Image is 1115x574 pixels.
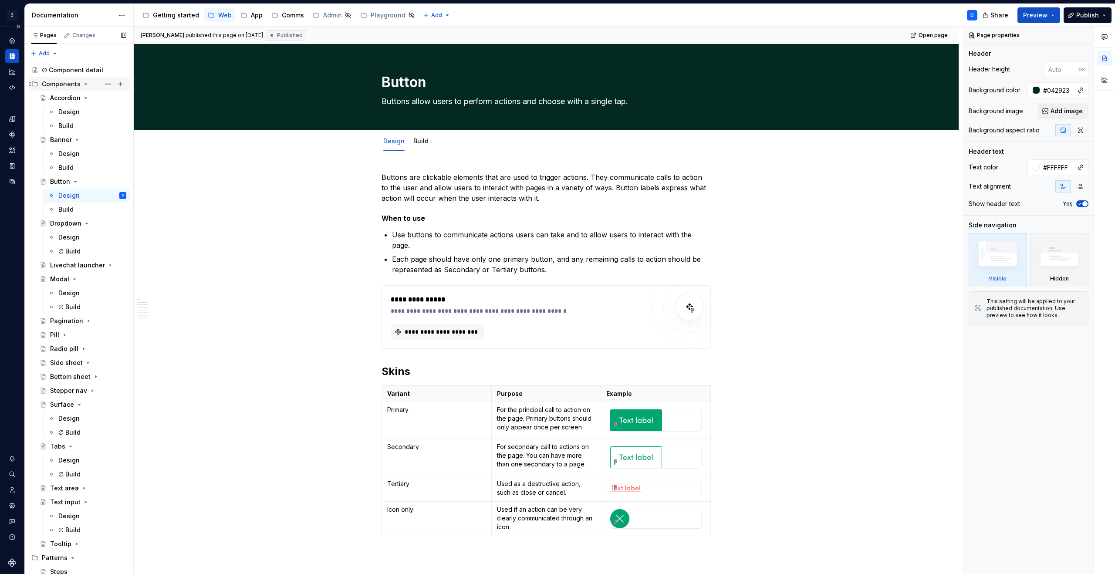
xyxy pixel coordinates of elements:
a: Build [44,119,130,133]
div: published this page on [DATE] [186,32,263,39]
p: Each page should have only one primary button, and any remaining calls to action should be repres... [392,254,711,275]
p: Used as a destructive action, such as close or cancel. [497,479,596,497]
div: Hidden [1050,275,1069,282]
a: Stepper nav [36,384,130,398]
div: ∅ Component detail [42,66,103,74]
a: Code automation [5,81,19,95]
textarea: Button [380,72,709,93]
div: Design [58,191,80,200]
a: Design [44,412,130,425]
div: Text input [50,498,81,506]
div: D [970,12,974,19]
div: Modal [50,275,69,284]
a: Pagination [36,314,130,328]
div: Admin [323,11,342,20]
div: Home [5,34,19,47]
span: Add image [1051,107,1083,115]
div: Button [50,177,70,186]
a: ∅ Build [44,523,130,537]
div: Hidden [1031,233,1089,286]
div: Changes [72,32,95,39]
p: For secondary call to actions on the page. You can have more than one secondary to a page. [497,442,596,469]
div: Text alignment [969,182,1011,191]
a: DesignD [44,189,130,203]
a: Getting started [139,8,203,22]
div: Design [58,108,80,116]
div: Page tree [139,7,419,24]
span: Open page [919,32,948,39]
div: Stepper nav [50,386,87,395]
div: Build [410,132,432,150]
div: Z [7,10,17,20]
a: ∅ Build [44,467,130,481]
a: Bottom sheet [36,370,130,384]
a: Text area [36,481,130,495]
a: Playground [357,8,419,22]
div: Patterns [42,554,68,562]
button: Share [978,7,1014,23]
div: App [251,11,263,20]
a: Build [44,161,130,175]
a: Invite team [5,483,19,497]
button: Preview [1017,7,1060,23]
div: Design [58,512,80,520]
div: Surface [50,400,74,409]
p: Used if an action can be very clearly communicated through an icon [497,505,596,531]
a: ∅ Component detail [28,63,130,77]
div: Components [5,128,19,142]
a: Settings [5,499,19,513]
div: Visible [989,275,1007,282]
button: Add [420,9,453,21]
a: Tabs [36,439,130,453]
div: Documentation [5,49,19,63]
div: Design [58,456,80,465]
div: Tooltip [50,540,71,548]
a: Design tokens [5,112,19,126]
div: Background color [969,86,1020,95]
a: Open page [908,29,952,41]
a: Design [44,230,130,244]
p: Buttons are clickable elements that are used to trigger actions. They communicate calls to action... [382,172,711,203]
div: Web [218,11,232,20]
div: ∅ Build [58,303,81,311]
div: Side navigation [969,221,1017,230]
div: Livechat launcher [50,261,105,270]
div: Pill [50,331,59,339]
button: Add image [1038,103,1088,119]
div: Data sources [5,175,19,189]
a: Analytics [5,65,19,79]
div: Comms [282,11,304,20]
svg: Supernova Logo [8,558,17,567]
p: For the principal call to action on the page. Primary buttons should only appear once per screen [497,405,596,432]
button: Add [28,47,61,60]
a: Web [204,8,235,22]
div: Design [58,414,80,423]
div: Header [969,49,991,58]
span: [PERSON_NAME] [141,32,184,39]
div: Radio pill [50,344,78,353]
img: 2a8fabc6-08a7-4b31-826e-cd9afeb68e86.png [610,409,662,431]
div: Pages [31,32,57,39]
a: Design [44,105,130,119]
div: Show header text [969,199,1020,208]
a: Storybook stories [5,159,19,173]
span: Preview [1023,11,1047,20]
a: Side sheet [36,356,130,370]
a: App [237,8,266,22]
p: Variant [387,389,486,398]
div: Dropdown [50,219,81,228]
a: Design [44,453,130,467]
div: Components [28,77,130,91]
div: Bottom sheet [50,372,91,381]
div: Background image [969,107,1023,115]
div: Build [58,122,74,130]
a: Design [44,147,130,161]
div: Design [380,132,408,150]
div: Background aspect ratio [969,126,1040,135]
button: Expand sidebar [12,20,24,33]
